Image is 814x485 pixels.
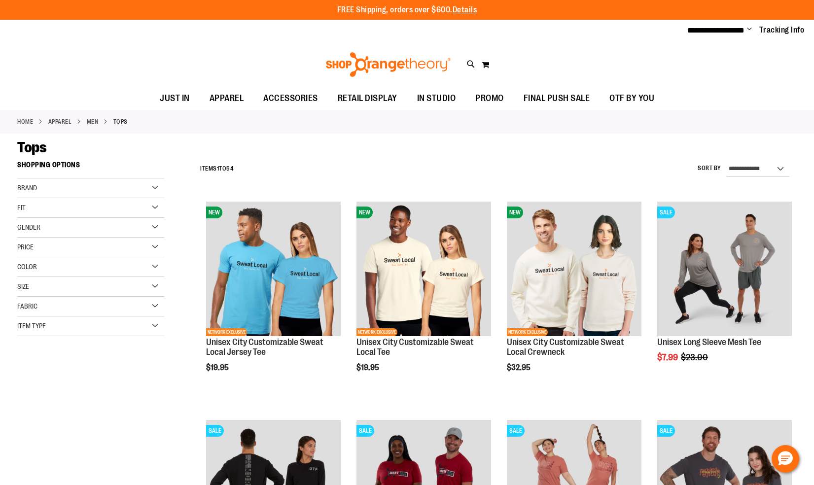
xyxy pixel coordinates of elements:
a: MEN [87,117,99,126]
a: JUST IN [150,87,200,110]
p: FREE Shipping, orders over $600. [337,4,477,16]
div: product [652,197,797,387]
a: Unisex City Customizable Sweat Local Tee [356,337,474,357]
span: Price [17,243,34,251]
span: Size [17,282,29,290]
button: Account menu [747,25,752,35]
a: ACCESSORIES [253,87,328,110]
span: $7.99 [657,352,679,362]
button: Hello, have a question? Let’s chat. [772,445,799,473]
a: Unisex Long Sleeve Mesh Tee primary imageSALE [657,202,792,338]
span: 54 [226,165,233,172]
span: OTF BY YOU [609,87,654,109]
span: 1 [217,165,219,172]
strong: Shopping Options [17,156,164,178]
span: SALE [657,425,675,437]
span: APPAREL [210,87,244,109]
div: product [201,197,346,397]
a: PROMO [465,87,514,110]
span: JUST IN [160,87,190,109]
span: SALE [206,425,224,437]
span: IN STUDIO [417,87,456,109]
span: FINAL PUSH SALE [524,87,590,109]
span: NETWORK EXCLUSIVE [507,328,548,336]
span: Tops [17,139,46,156]
span: NEW [356,207,373,218]
label: Sort By [698,164,721,173]
img: Image of Unisex City Customizable NuBlend Crewneck [507,202,641,336]
span: Gender [17,223,40,231]
a: Unisex City Customizable Sweat Local Jersey Tee [206,337,323,357]
span: Color [17,263,37,271]
a: Unisex City Customizable Fine Jersey TeeNEWNETWORK EXCLUSIVE [206,202,341,338]
a: OTF BY YOU [600,87,664,110]
img: Image of Unisex City Customizable Very Important Tee [356,202,491,336]
a: Unisex Long Sleeve Mesh Tee [657,337,761,347]
span: Item Type [17,322,46,330]
span: RETAIL DISPLAY [338,87,397,109]
h2: Items to [200,161,233,176]
img: Shop Orangetheory [324,52,452,77]
span: SALE [657,207,675,218]
span: SALE [507,425,525,437]
a: FINAL PUSH SALE [514,87,600,110]
span: NETWORK EXCLUSIVE [206,328,247,336]
span: NEW [507,207,523,218]
img: Unisex City Customizable Fine Jersey Tee [206,202,341,336]
a: Tracking Info [759,25,805,35]
span: $19.95 [356,363,381,372]
span: SALE [356,425,374,437]
span: ACCESSORIES [263,87,318,109]
a: Image of Unisex City Customizable Very Important TeeNEWNETWORK EXCLUSIVE [356,202,491,338]
a: RETAIL DISPLAY [328,87,407,110]
span: Brand [17,184,37,192]
span: NEW [206,207,222,218]
strong: Tops [113,117,128,126]
a: Image of Unisex City Customizable NuBlend CrewneckNEWNETWORK EXCLUSIVE [507,202,641,338]
a: Unisex City Customizable Sweat Local Crewneck [507,337,624,357]
span: NETWORK EXCLUSIVE [356,328,397,336]
a: IN STUDIO [407,87,466,110]
span: Fabric [17,302,37,310]
div: product [502,197,646,397]
span: Fit [17,204,26,211]
span: $23.00 [681,352,709,362]
span: PROMO [475,87,504,109]
a: APPAREL [200,87,254,109]
div: product [352,197,496,397]
a: Home [17,117,33,126]
span: $19.95 [206,363,230,372]
img: Unisex Long Sleeve Mesh Tee primary image [657,202,792,336]
a: Details [453,5,477,14]
span: $32.95 [507,363,532,372]
a: APPAREL [48,117,72,126]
